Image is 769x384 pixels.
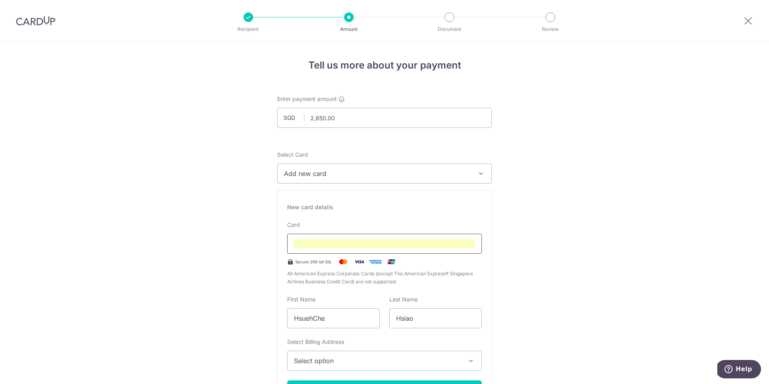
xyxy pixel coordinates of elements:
span: Secure 256-bit SSL [295,259,332,265]
label: Card [287,221,300,229]
label: Select Billing Address [287,338,344,346]
p: Document [420,25,479,33]
h4: Tell us more about your payment [277,58,492,73]
p: Amount [319,25,378,33]
button: Add new card [277,164,492,184]
input: Cardholder First Name [287,308,380,328]
span: Add new card [284,169,471,178]
label: First Name [287,295,316,303]
iframe: Opens a widget where you can find more information [717,360,761,380]
img: .alt.unionpay [383,257,399,267]
span: Enter payment amount [277,95,337,103]
input: Cardholder Last Name [389,308,482,328]
span: translation missing: en.payables.payment_networks.credit_card.summary.labels.select_card [277,151,308,158]
img: .alt.amex [367,257,383,267]
label: Last Name [389,295,418,303]
img: CardUp [16,16,55,26]
div: New card details [287,203,482,211]
p: Recipient [219,25,278,33]
p: Review [521,25,580,33]
button: Select option [287,351,482,371]
img: Mastercard [335,257,351,267]
span: All American Express Corporate Cards (except The American Express® Singapore Airlines Business Cr... [287,270,482,286]
input: 0.00 [277,108,492,128]
span: SGD [284,114,304,122]
img: Visa [351,257,367,267]
span: Select option [294,356,461,366]
iframe: Secure card payment input frame [294,239,475,249]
